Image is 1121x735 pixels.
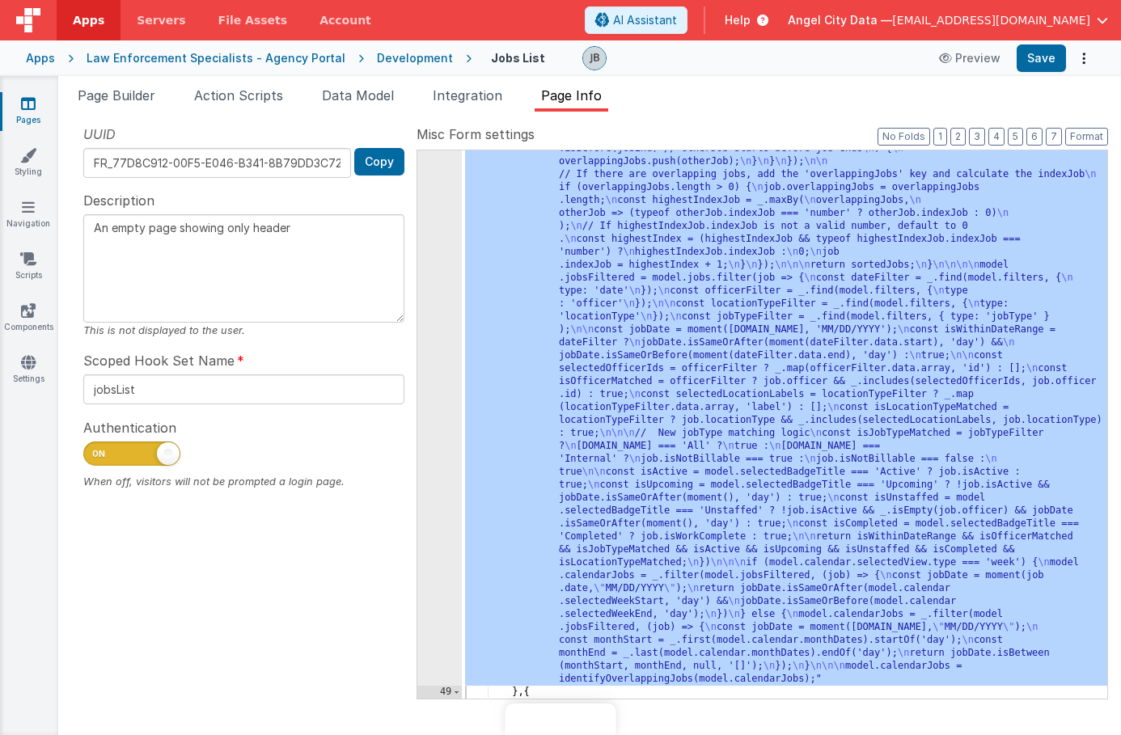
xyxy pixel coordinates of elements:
span: Integration [433,87,502,103]
div: When off, visitors will not be prompted a login page. [83,474,404,489]
span: Action Scripts [194,87,283,103]
span: Angel City Data — [788,12,892,28]
span: Scoped Hook Set Name [83,351,235,370]
button: Preview [929,45,1010,71]
span: Page Builder [78,87,155,103]
button: Copy [354,148,404,175]
span: [EMAIL_ADDRESS][DOMAIN_NAME] [892,12,1090,28]
h4: Jobs List [491,52,545,64]
div: Development [377,50,453,66]
button: 3 [969,128,985,146]
button: No Folds [878,128,930,146]
button: 1 [933,128,947,146]
span: Description [83,191,154,210]
img: 9990944320bbc1bcb8cfbc08cd9c0949 [583,47,606,70]
span: UUID [83,125,116,144]
div: Law Enforcement Specialists - Agency Portal [87,50,345,66]
span: Page Info [541,87,602,103]
span: Misc Form settings [417,125,535,144]
button: Options [1072,47,1095,70]
span: File Assets [218,12,288,28]
button: 4 [988,128,1005,146]
div: Apps [26,50,55,66]
span: Servers [137,12,185,28]
span: Authentication [83,418,176,437]
button: Angel City Data — [EMAIL_ADDRESS][DOMAIN_NAME] [788,12,1108,28]
span: AI Assistant [613,12,677,28]
button: Save [1017,44,1066,72]
button: 5 [1008,128,1023,146]
button: AI Assistant [585,6,687,34]
button: Format [1065,128,1108,146]
span: Help [725,12,751,28]
span: Apps [73,12,104,28]
div: 49 [417,686,462,699]
button: 6 [1026,128,1043,146]
div: This is not displayed to the user. [83,323,404,338]
button: 7 [1046,128,1062,146]
span: Data Model [322,87,394,103]
button: 2 [950,128,966,146]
